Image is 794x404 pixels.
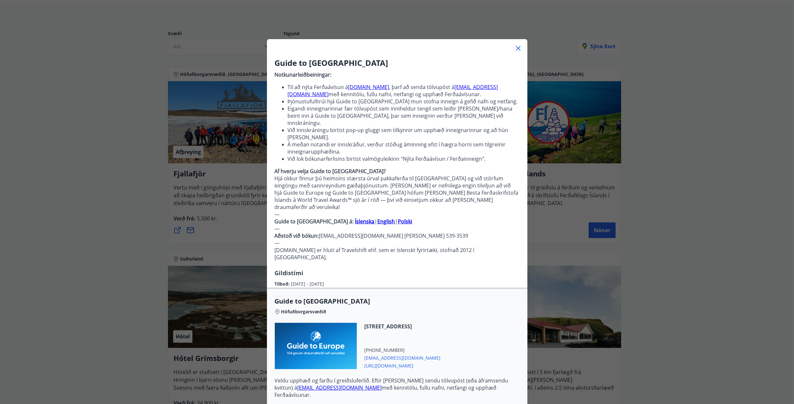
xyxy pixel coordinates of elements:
[298,384,382,391] a: [EMAIL_ADDRESS][DOMAIN_NAME]
[365,353,441,361] span: [EMAIL_ADDRESS][DOMAIN_NAME]
[275,218,520,225] p: | |
[275,175,520,211] p: Hjá okkur finnur þú heimsins stærsta úrval pakkaferða til [GEOGRAPHIC_DATA] og við störfum eingön...
[275,218,354,225] strong: Guide to [GEOGRAPHIC_DATA] á:
[288,98,520,105] li: Þjónustufulltrúi hjá Guide to [GEOGRAPHIC_DATA] mun stofna inneign á gefið nafn og netfang.
[288,83,520,98] li: Til að nýta Ferðaávísun á , þarf að senda tölvupóst á með kennitölu, fullu nafni, netfangi og upp...
[288,105,520,127] li: Eigandi inneignarinnar fær tölvupóst sem inniheldur tengil sem leiðir [PERSON_NAME]/hana beint in...
[275,269,304,277] span: Gildistími
[275,232,319,239] strong: Aðstoð við bókun:
[288,155,520,162] li: Við lok bókunarferlisins birtist valmöguleikinn "Nýta Ferðaávísun / Ferðainneign".
[355,218,375,225] a: Íslenska
[275,239,520,247] p: —
[365,361,441,369] span: [URL][DOMAIN_NAME]
[275,211,520,218] p: —
[275,247,520,261] p: [DOMAIN_NAME] er hluti af Travelshift ehf. sem er íslenskt fyrirtæki, stofnað 2012 í [GEOGRAPHIC_...
[281,308,327,315] span: Höfuðborgarsvæðið
[275,281,291,287] span: Tilboð :
[398,218,412,225] a: Polski
[365,323,441,330] span: [STREET_ADDRESS]
[275,377,520,398] p: Veldu upphæð og farðu í greiðsluferlið. Eftir [PERSON_NAME] sendu tölvupóst (eða áframsendu kvitt...
[275,71,332,78] strong: Notkunarleiðbeiningar:
[288,141,520,155] li: Á meðan notandi er innskráður, verður stöðug áminning efst í hægra horni sem tilgreinir inneignar...
[348,83,389,91] a: [DOMAIN_NAME]
[365,347,441,353] span: [PHONE_NUMBER]
[378,218,395,225] a: English
[288,83,498,98] a: [EMAIL_ADDRESS][DOMAIN_NAME]
[275,297,520,306] span: Guide to [GEOGRAPHIC_DATA]
[291,281,324,287] span: [DATE] - [DATE]
[275,57,520,68] h3: Guide to [GEOGRAPHIC_DATA]
[288,127,520,141] li: Við innskráningu birtist pop-up gluggi sem tilkynnir um upphæð inneignarinnar og að hún [PERSON_N...
[275,225,520,232] p: —
[275,168,386,175] strong: Af hverju velja Guide to [GEOGRAPHIC_DATA]?
[275,232,520,239] p: [EMAIL_ADDRESS][DOMAIN_NAME] [PERSON_NAME] 539-3539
